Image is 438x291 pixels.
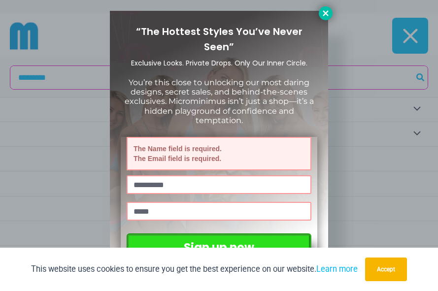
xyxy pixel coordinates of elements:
p: This website uses cookies to ensure you get the best experience on our website. [31,262,358,276]
span: You’re this close to unlocking our most daring designs, secret sales, and behind-the-scenes exclu... [125,78,314,125]
span: The Name field is required. [134,144,304,154]
span: “The Hottest Styles You’ve Never Seen” [136,25,303,54]
button: Close [319,6,333,20]
span: Exclusive Looks. Private Drops. Only Our Inner Circle. [131,58,307,68]
span: The Email field is required. [134,154,304,163]
a: Learn more [316,264,358,274]
button: Sign up now [127,233,311,261]
button: Accept [365,258,407,281]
